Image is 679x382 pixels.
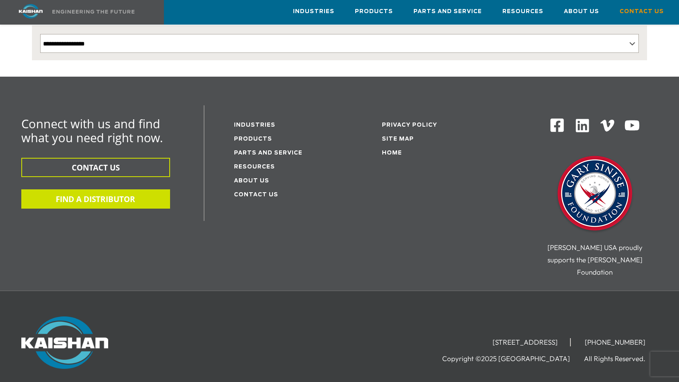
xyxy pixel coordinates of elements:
span: Products [355,7,393,16]
li: [STREET_ADDRESS] [480,338,571,346]
span: Industries [293,7,334,16]
span: Parts and Service [413,7,482,16]
a: Contact Us [620,0,664,23]
span: Resources [502,7,543,16]
a: Resources [502,0,543,23]
img: Facebook [550,118,565,133]
button: CONTACT US [21,158,170,177]
img: Linkedin [575,118,590,134]
a: Site Map [382,136,414,142]
a: Industries [234,123,275,128]
a: Privacy Policy [382,123,437,128]
a: Products [355,0,393,23]
img: Gary Sinise Foundation [554,153,636,235]
img: Engineering the future [52,10,134,14]
li: [PHONE_NUMBER] [572,338,658,346]
span: Contact Us [620,7,664,16]
span: [PERSON_NAME] USA proudly supports the [PERSON_NAME] Foundation [547,243,643,276]
img: Vimeo [600,120,614,132]
button: FIND A DISTRIBUTOR [21,189,170,209]
a: About Us [564,0,599,23]
img: Kaishan [21,316,108,369]
a: Products [234,136,272,142]
li: Copyright ©2025 [GEOGRAPHIC_DATA] [442,355,582,363]
img: Youtube [624,118,640,134]
a: About Us [234,178,269,184]
a: Industries [293,0,334,23]
a: Parts and Service [413,0,482,23]
a: Home [382,150,402,156]
a: Contact Us [234,192,278,198]
span: Connect with us and find what you need right now. [21,116,163,146]
a: Parts and service [234,150,302,156]
a: Resources [234,164,275,170]
li: All Rights Reserved. [584,355,658,363]
span: About Us [564,7,599,16]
